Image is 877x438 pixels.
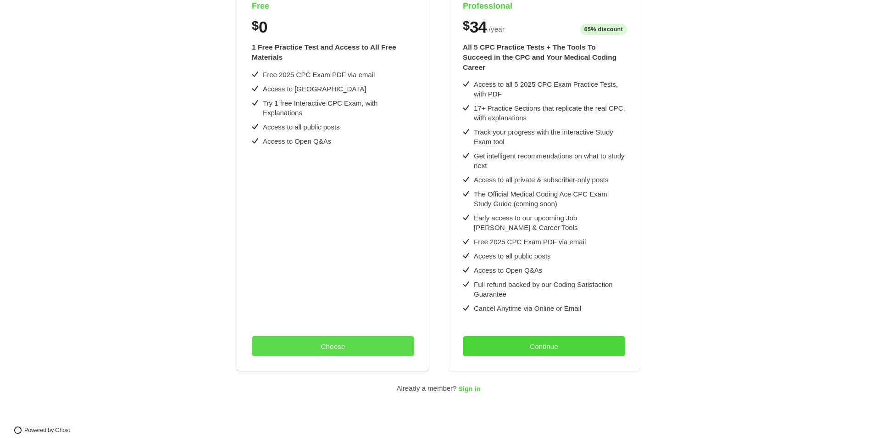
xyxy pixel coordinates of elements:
[474,213,625,232] div: Early access to our upcoming Job [PERSON_NAME] & Career Tools
[474,175,608,185] div: Access to all private & subscriber-only posts
[263,84,366,94] div: Access to [GEOGRAPHIC_DATA]
[470,19,486,35] span: 34
[474,237,586,247] div: Free 2025 CPC Exam PDF via email
[252,19,259,33] span: $
[252,1,414,11] h4: Free
[263,136,331,146] div: Access to Open Q&As
[474,151,625,170] div: Get intelligent recommendations on what to study next
[474,127,625,146] div: Track your progress with the interactive Study Exam tool
[11,424,78,437] a: Powered by Ghost
[474,251,551,261] div: Access to all public posts
[252,42,414,62] div: 1 Free Practice Test and Access to All Free Materials
[463,19,470,33] span: $
[458,382,480,395] button: Sign in
[463,1,625,11] h4: Professional
[488,24,505,35] span: / year
[474,189,625,208] div: The Official Medical Coding Ace CPC Exam Study Guide (coming soon)
[458,386,480,393] span: Sign in
[474,265,542,275] div: Access to Open Q&As
[463,42,625,72] div: All 5 CPC Practice Tests + The Tools To Succeed in the CPC and Your Medical Coding Career
[263,122,340,132] div: Access to all public posts
[397,382,457,394] div: Already a member?
[259,19,267,35] span: 0
[474,103,625,123] div: 17+ Practice Sections that replicate the real CPC, with explanations
[263,98,414,118] div: Try 1 free Interactive CPC Exam, with Explanations
[580,24,627,35] span: 65% discount
[474,280,625,299] div: Full refund backed by our Coding Satisfaction Guarantee
[474,303,581,313] div: Cancel Anytime via Online or Email
[463,336,625,356] button: Continue
[474,79,625,99] div: Access to all 5 2025 CPC Exam Practice Tests, with PDF
[252,336,414,356] button: Choose
[263,70,375,79] div: Free 2025 CPC Exam PDF via email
